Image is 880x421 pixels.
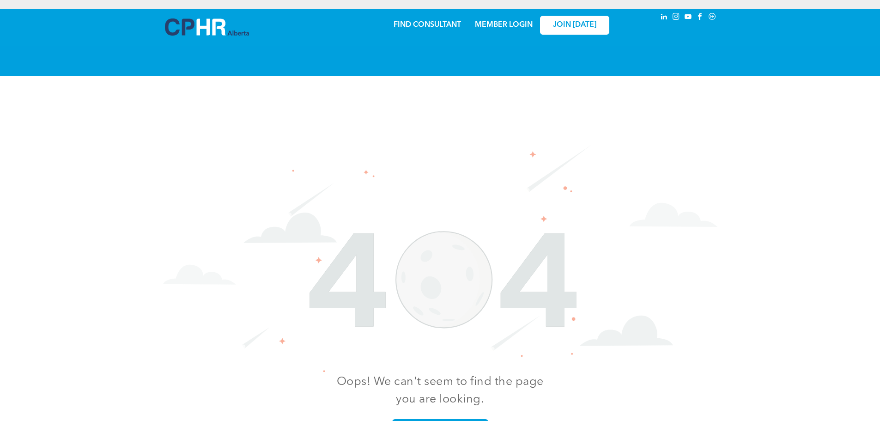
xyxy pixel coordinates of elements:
[540,16,609,35] a: JOIN [DATE]
[659,12,669,24] a: linkedin
[683,12,693,24] a: youtube
[394,21,461,29] a: FIND CONSULTANT
[553,21,596,30] span: JOIN [DATE]
[707,12,717,24] a: Social network
[163,145,717,372] img: The number 404 is surrounded by clouds and stars on a white background.
[475,21,533,29] a: MEMBER LOGIN
[695,12,705,24] a: facebook
[165,18,249,36] img: A blue and white logo for cp alberta
[671,12,681,24] a: instagram
[337,376,544,405] span: Oops! We can't seem to find the page you are looking.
